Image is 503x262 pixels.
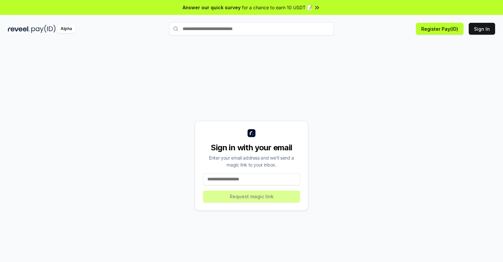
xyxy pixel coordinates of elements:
div: Enter your email address and we’ll send a magic link to your inbox. [203,154,300,168]
div: Sign in with your email [203,142,300,153]
img: logo_small [248,129,255,137]
div: Alpha [57,25,75,33]
button: Sign In [469,23,495,35]
span: for a chance to earn 10 USDT 📝 [242,4,312,11]
img: pay_id [31,25,56,33]
img: reveel_dark [8,25,30,33]
button: Register Pay(ID) [416,23,463,35]
span: Answer our quick survey [183,4,241,11]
